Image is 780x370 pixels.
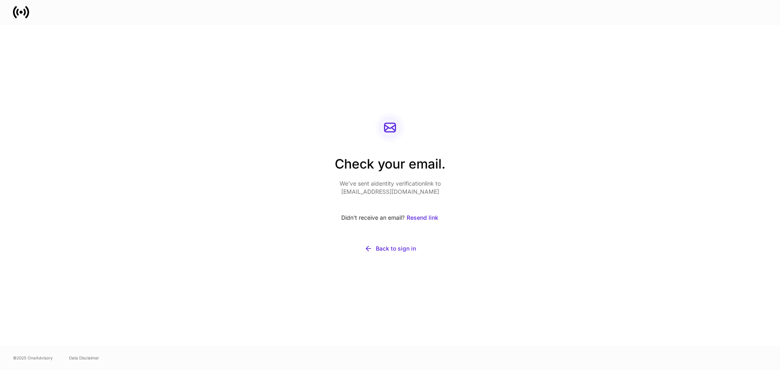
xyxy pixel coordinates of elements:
[13,355,53,361] span: © 2025 OneAdvisory
[69,355,99,361] a: Data Disclaimer
[376,245,416,253] div: Back to sign in
[406,209,439,227] button: Resend link
[407,214,438,222] div: Resend link
[335,180,446,196] p: We’ve sent a identity verification link to [EMAIL_ADDRESS][DOMAIN_NAME]
[335,240,446,257] button: Back to sign in
[335,209,446,227] div: Didn’t receive an email?
[335,155,446,180] h2: Check your email.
